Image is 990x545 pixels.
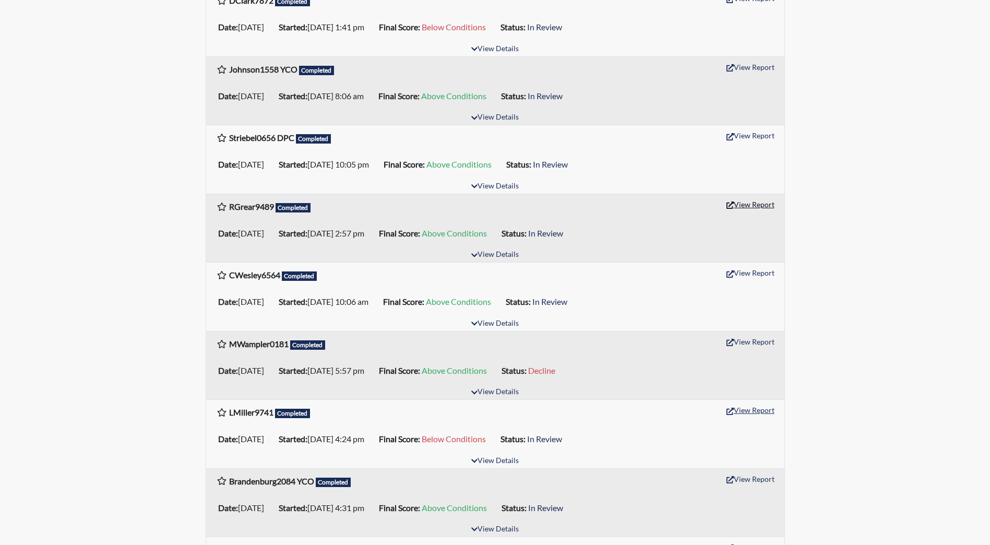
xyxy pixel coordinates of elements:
span: Above Conditions [422,365,487,375]
li: [DATE] [214,156,275,173]
b: Date: [218,503,238,513]
button: View Details [467,523,523,537]
b: Status: [500,434,526,444]
b: Started: [279,22,307,32]
span: Decline [528,365,555,375]
b: Started: [279,159,307,169]
li: [DATE] 2:57 pm [275,225,375,242]
b: CWesley6564 [229,270,280,280]
li: [DATE] 10:06 am [275,293,379,310]
span: Completed [299,66,335,75]
b: Status: [502,365,527,375]
span: Above Conditions [426,159,492,169]
b: Started: [279,503,307,513]
li: [DATE] [214,19,275,35]
span: Above Conditions [422,503,487,513]
span: In Review [527,434,562,444]
button: View Details [467,454,523,468]
button: View Details [467,180,523,194]
b: Striebel0656 DPC [229,133,294,143]
button: View Report [722,196,779,212]
button: View Report [722,127,779,144]
b: Status: [506,159,531,169]
span: Completed [276,203,311,212]
button: View Details [467,385,523,399]
b: Date: [218,22,238,32]
li: [DATE] 10:05 pm [275,156,379,173]
span: In Review [528,503,563,513]
b: Date: [218,91,238,101]
span: Above Conditions [426,297,491,306]
span: Above Conditions [421,91,486,101]
span: Completed [275,409,311,418]
b: Date: [218,228,238,238]
span: Below Conditions [422,434,486,444]
li: [DATE] [214,431,275,447]
b: Status: [506,297,531,306]
span: In Review [532,297,567,306]
b: Status: [500,22,526,32]
li: [DATE] [214,500,275,516]
b: Final Score: [379,228,420,238]
li: [DATE] 1:41 pm [275,19,375,35]
b: Final Score: [379,22,420,32]
span: In Review [527,22,562,32]
b: Started: [279,434,307,444]
b: Started: [279,228,307,238]
b: Final Score: [379,503,420,513]
li: [DATE] [214,225,275,242]
b: Johnson1558 YCO [229,64,297,74]
b: Started: [279,297,307,306]
b: Date: [218,434,238,444]
b: Final Score: [379,365,420,375]
li: [DATE] [214,88,275,104]
b: Status: [501,91,526,101]
span: In Review [528,91,563,101]
b: RGrear9489 [229,202,274,211]
span: Below Conditions [422,22,486,32]
li: [DATE] 4:31 pm [275,500,375,516]
button: View Report [722,334,779,350]
span: Completed [296,134,331,144]
span: Completed [290,340,326,350]
b: Status: [502,228,527,238]
b: Date: [218,159,238,169]
span: Completed [316,478,351,487]
b: Final Score: [384,159,425,169]
b: Date: [218,365,238,375]
button: View Report [722,471,779,487]
button: View Report [722,265,779,281]
button: View Details [467,111,523,125]
b: Date: [218,297,238,306]
span: Completed [282,271,317,281]
button: View Details [467,317,523,331]
b: MWampler0181 [229,339,289,349]
li: [DATE] 5:57 pm [275,362,375,379]
li: [DATE] 4:24 pm [275,431,375,447]
b: Status: [502,503,527,513]
b: Final Score: [379,434,420,444]
b: Started: [279,365,307,375]
span: In Review [528,228,563,238]
b: Brandenburg2084 YCO [229,476,314,486]
span: Above Conditions [422,228,487,238]
button: View Details [467,42,523,56]
b: Final Score: [378,91,420,101]
button: View Report [722,402,779,418]
button: View Report [722,59,779,75]
li: [DATE] [214,293,275,310]
li: [DATE] [214,362,275,379]
b: Final Score: [383,297,424,306]
b: Started: [279,91,307,101]
span: In Review [533,159,568,169]
b: LMiller9741 [229,407,273,417]
button: View Details [467,248,523,262]
li: [DATE] 8:06 am [275,88,374,104]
